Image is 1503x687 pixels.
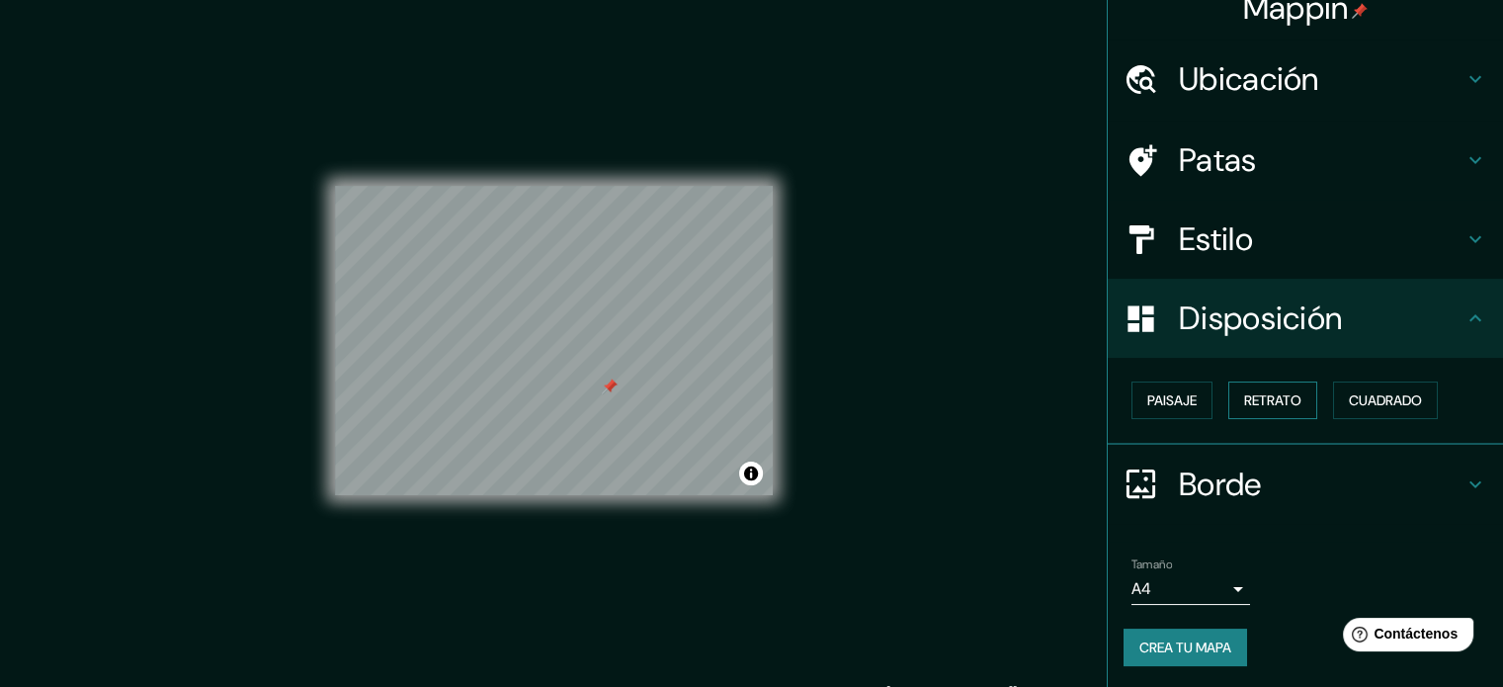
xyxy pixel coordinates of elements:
font: Patas [1179,139,1257,181]
div: Estilo [1108,200,1503,279]
div: Disposición [1108,279,1503,358]
font: Crea tu mapa [1139,639,1231,656]
font: Paisaje [1147,391,1197,409]
font: Tamaño [1131,557,1172,572]
div: A4 [1131,573,1250,605]
button: Retrato [1228,382,1317,419]
font: Retrato [1244,391,1301,409]
canvas: Mapa [335,186,773,495]
font: Ubicación [1179,58,1319,100]
button: Crea tu mapa [1124,629,1247,666]
font: Cuadrado [1349,391,1422,409]
button: Cuadrado [1333,382,1438,419]
font: Borde [1179,464,1262,505]
font: Disposición [1179,298,1342,339]
div: Borde [1108,445,1503,524]
iframe: Lanzador de widgets de ayuda [1327,610,1481,665]
font: A4 [1131,578,1151,599]
img: pin-icon.png [1352,3,1368,19]
button: Activar o desactivar atribución [739,462,763,485]
font: Estilo [1179,218,1253,260]
div: Patas [1108,121,1503,200]
button: Paisaje [1131,382,1212,419]
div: Ubicación [1108,40,1503,119]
